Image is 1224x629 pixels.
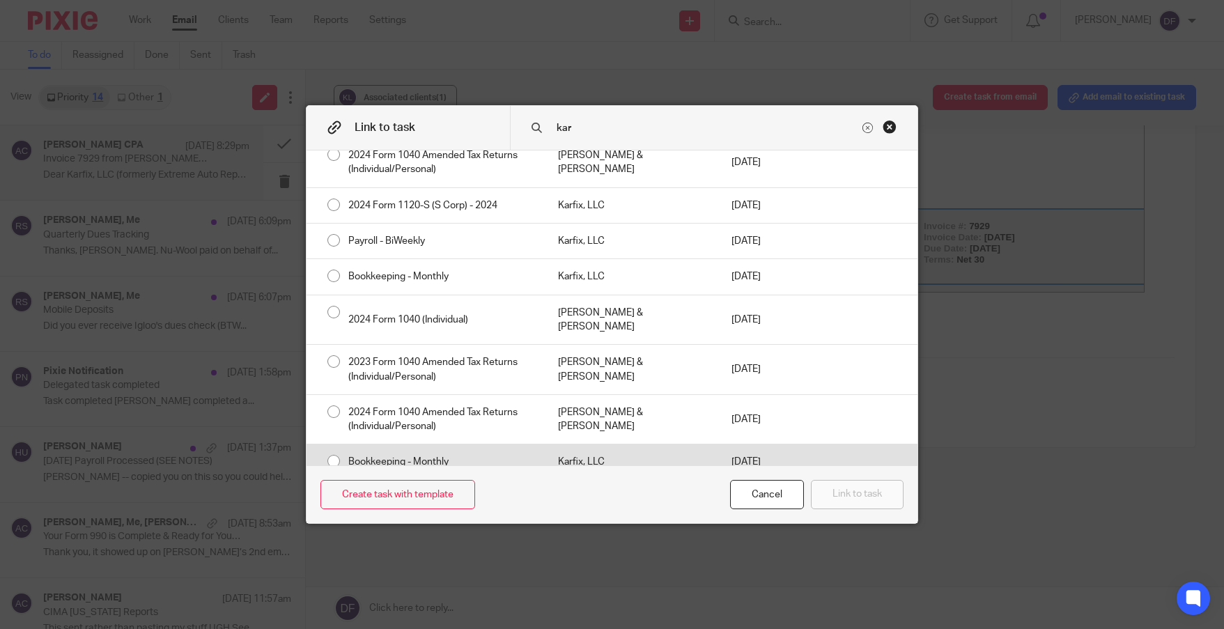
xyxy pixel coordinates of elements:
[334,345,544,394] div: 2023 Form 1040 Amended Tax Returns (Individual/Personal)
[15,148,113,159] a: [URL][DOMAIN_NAME]
[1,207,101,222] span: Invoice Summary
[334,444,544,479] div: Bookkeeping - Monthly
[718,395,817,444] div: [DATE]
[718,345,817,394] div: [DATE]
[718,295,817,345] div: [DATE]
[334,224,544,258] div: Payroll - BiWeekly
[569,257,600,267] span: [DATE]
[523,268,553,279] span: Terms:
[355,122,415,133] span: Link to task
[544,444,718,479] div: Mark as done
[544,295,718,345] div: Mark as done
[718,188,817,223] div: [DATE]
[320,480,475,510] a: Create task with template
[883,120,897,134] div: Close this dialog window
[544,395,718,444] div: Mark as done
[334,259,544,294] div: Bookkeeping - Monthly
[544,259,718,294] div: Mark as done
[27,251,240,264] div: Balance Due:
[718,224,817,258] div: [DATE]
[544,224,718,258] div: Mark as done
[555,121,859,136] input: Search task name or client...
[718,444,817,479] div: [DATE]
[811,480,904,510] button: Link to task
[334,188,544,223] div: 2024 Form 1120-S (S Corp) - 2024
[334,395,544,444] div: 2024 Form 1040 Amended Tax Returns (Individual/Personal)
[15,137,189,148] a: [URL][DOMAIN_NAME][PERSON_NAME]
[334,138,544,187] div: 2024 Form 1040 Amended Tax Returns (Individual/Personal)
[152,251,186,263] span: $57.20
[334,295,544,345] div: 2024 Form 1040 (Individual)
[718,138,817,187] div: [DATE]
[544,188,718,223] div: Mark as done
[523,235,566,245] span: Invoice #:
[523,246,581,256] span: Invoice Date:
[544,138,718,187] div: Mark as done
[556,268,584,279] span: Net 30
[584,246,614,256] span: [DATE]
[568,235,589,245] span: 7929
[523,257,566,267] span: Due Date:
[544,345,718,394] div: Mark as done
[15,15,537,193] div: Dear Karfix, LLC (formerly Extreme Auto Repair, LLC), Attached is your most recent invoice for ou...
[718,259,817,294] div: [DATE]
[266,235,523,279] td: The complete version has been provided as an attachment to this e-mail.
[730,480,804,510] div: Close this dialog window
